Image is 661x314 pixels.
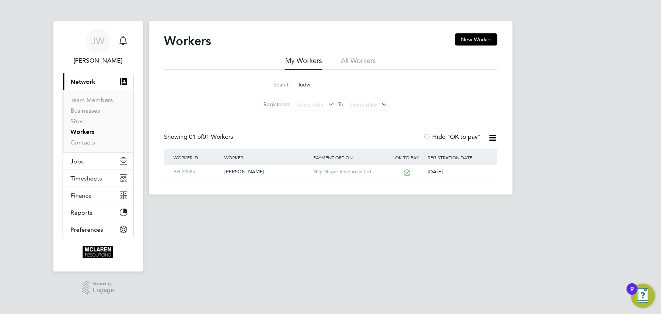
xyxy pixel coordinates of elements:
[222,149,311,166] div: Worker
[63,204,133,221] button: Reports
[83,246,113,258] img: mclaren-logo-retina.png
[63,187,133,204] button: Finance
[172,165,490,171] a: BH-20585[PERSON_NAME]Ship Shape Resources Ltd[DATE]
[93,281,114,287] span: Powered by
[70,118,84,125] a: Sites
[63,153,133,170] button: Jobs
[189,133,203,141] span: 01 of
[91,36,105,46] span: JW
[172,165,222,179] div: BH-20585
[256,81,290,88] label: Search
[388,149,426,166] div: OK to pay
[70,192,92,199] span: Finance
[256,101,290,108] label: Registered
[70,226,103,233] span: Preferences
[296,101,323,108] span: Select date
[93,287,114,294] span: Engage
[336,99,345,109] span: To
[423,133,481,141] label: Hide "OK to pay"
[426,149,489,166] div: Registration Date
[164,133,234,141] div: Showing
[311,149,388,166] div: Payment Option
[70,139,95,146] a: Contacts
[630,289,634,299] div: 9
[70,128,94,135] a: Workers
[63,29,134,65] a: JW[PERSON_NAME]
[70,209,92,216] span: Reports
[70,175,102,182] span: Timesheets
[63,221,133,238] button: Preferences
[285,56,322,70] li: My Workers
[63,73,133,90] button: Network
[172,149,222,166] div: Worker ID
[63,170,133,187] button: Timesheets
[63,246,134,258] a: Go to home page
[70,78,95,85] span: Network
[631,284,655,308] button: Open Resource Center, 9 new notifications
[70,158,84,165] span: Jobs
[53,21,143,272] nav: Main navigation
[82,281,114,295] a: Powered byEngage
[189,133,233,141] span: 01 Workers
[350,101,377,108] span: Select date
[455,33,497,46] button: New Worker
[295,77,406,92] input: Name, email or phone number
[428,168,443,175] span: [DATE]
[311,165,388,179] div: Ship Shape Resources Ltd
[70,107,100,114] a: Businesses
[164,33,211,49] h2: Workers
[63,90,133,152] div: Network
[341,56,376,70] li: All Workers
[63,56,134,65] span: Jane Weitzman
[70,96,113,104] a: Team Members
[222,165,311,179] div: [PERSON_NAME]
